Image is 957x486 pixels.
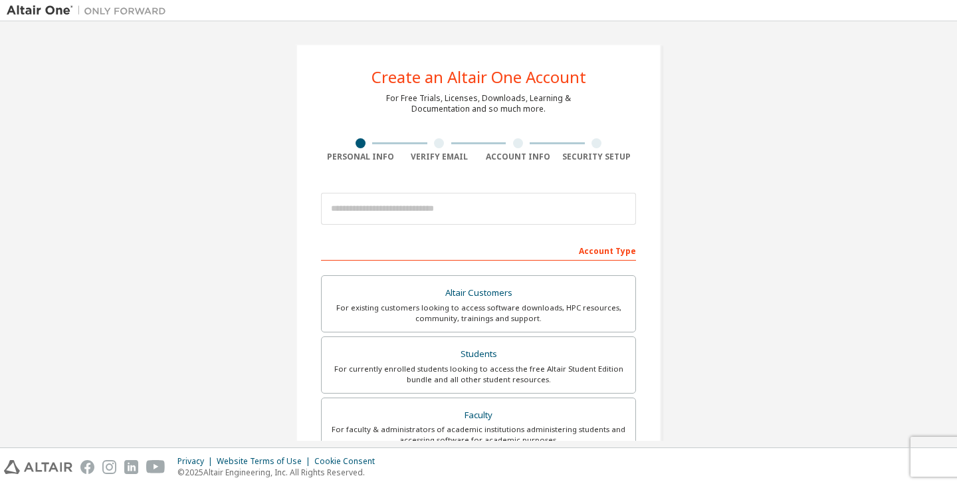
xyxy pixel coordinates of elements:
[124,460,138,474] img: linkedin.svg
[80,460,94,474] img: facebook.svg
[558,152,637,162] div: Security Setup
[400,152,479,162] div: Verify Email
[478,152,558,162] div: Account Info
[146,460,165,474] img: youtube.svg
[177,456,217,467] div: Privacy
[102,460,116,474] img: instagram.svg
[7,4,173,17] img: Altair One
[314,456,383,467] div: Cookie Consent
[330,406,627,425] div: Faculty
[330,364,627,385] div: For currently enrolled students looking to access the free Altair Student Edition bundle and all ...
[321,152,400,162] div: Personal Info
[4,460,72,474] img: altair_logo.svg
[372,69,586,85] div: Create an Altair One Account
[330,424,627,445] div: For faculty & administrators of academic institutions administering students and accessing softwa...
[217,456,314,467] div: Website Terms of Use
[321,239,636,261] div: Account Type
[330,345,627,364] div: Students
[330,303,627,324] div: For existing customers looking to access software downloads, HPC resources, community, trainings ...
[386,93,571,114] div: For Free Trials, Licenses, Downloads, Learning & Documentation and so much more.
[177,467,383,478] p: © 2025 Altair Engineering, Inc. All Rights Reserved.
[330,284,627,303] div: Altair Customers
